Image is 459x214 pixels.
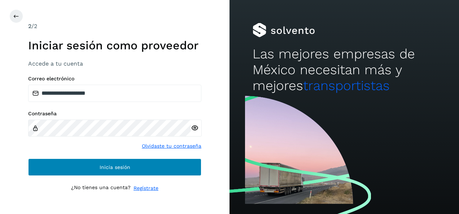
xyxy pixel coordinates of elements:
h2: Las mejores empresas de México necesitan más y mejores [253,46,436,94]
label: Correo electrónico [28,76,201,82]
a: Regístrate [134,184,158,192]
div: /2 [28,22,201,31]
span: Inicia sesión [100,165,130,170]
span: 2 [28,23,31,30]
span: transportistas [303,78,390,93]
h3: Accede a tu cuenta [28,60,201,67]
h1: Iniciar sesión como proveedor [28,39,201,52]
label: Contraseña [28,111,201,117]
button: Inicia sesión [28,159,201,176]
a: Olvidaste tu contraseña [142,142,201,150]
p: ¿No tienes una cuenta? [71,184,131,192]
